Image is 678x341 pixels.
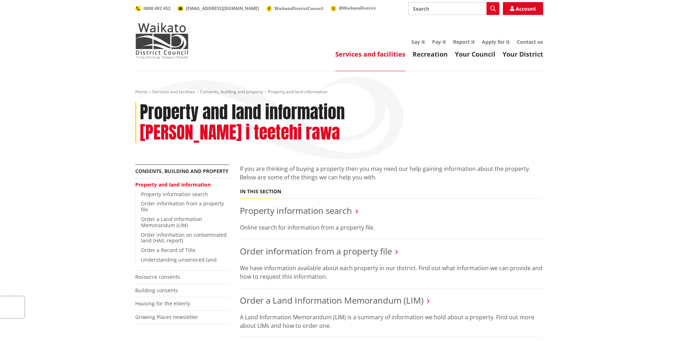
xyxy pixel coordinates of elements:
[135,181,211,188] a: Property and land information
[135,168,228,174] a: Consents, building and property
[141,191,208,198] a: Property information search
[141,247,195,253] a: Order a Record of Title
[339,5,376,11] span: @WaikatoDistrict
[135,89,543,95] nav: breadcrumb
[135,287,178,294] a: Building consents
[274,5,324,11] span: WaikatoDistrictCouncil
[503,50,543,58] a: Your District
[141,200,224,213] a: Order information from a property file
[186,5,259,11] span: [EMAIL_ADDRESS][DOMAIN_NAME]
[240,205,352,216] a: Property information search
[140,122,340,143] h2: [PERSON_NAME] i teetehi rawa
[141,216,202,229] a: Order a Land Information Memorandum (LIM)
[503,2,543,15] a: Account
[517,38,543,45] a: Contact us
[268,89,327,95] span: Property and land information
[240,245,392,257] a: Order information from a property file
[141,256,217,263] a: Understanding unserviced land
[200,89,263,95] a: Consents, building and property
[412,50,448,58] a: Recreation
[152,89,195,95] a: Services and facilities
[335,50,405,58] a: Services and facilities
[240,164,543,182] p: If you are thinking of buying a property then you may need our help gaining information about the...
[143,5,170,11] span: 0800 492 452
[178,5,259,11] a: [EMAIL_ADDRESS][DOMAIN_NAME]
[411,38,425,45] a: Say it
[135,300,190,307] a: Housing for the elderly
[135,273,180,280] a: Resource consents
[266,5,324,11] a: WaikatoDistrictCouncil
[135,5,170,11] a: 0800 492 452
[135,89,147,95] a: Home
[240,313,543,330] p: A Land Information Memorandum (LIM) is a summary of information we hold about a property. Find ou...
[141,231,227,244] a: Order information on contaminated land (HAIL report)
[240,223,543,232] p: Online search for information from a property file.
[140,102,345,123] h1: Property and land information
[135,314,198,320] a: Growing Places newsletter
[135,23,189,58] img: Waikato District Council - Te Kaunihera aa Takiwaa o Waikato
[240,294,424,306] a: Order a Land Information Memorandum (LIM)
[432,38,446,45] a: Pay it
[331,5,376,11] a: @WaikatoDistrict
[453,38,475,45] a: Report it
[408,2,499,15] input: Search input
[455,50,495,58] a: Your Council
[240,189,281,195] h5: In this section
[482,38,510,45] a: Apply for it
[240,264,543,281] p: We have information available about each property in our district. Find out what information we c...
